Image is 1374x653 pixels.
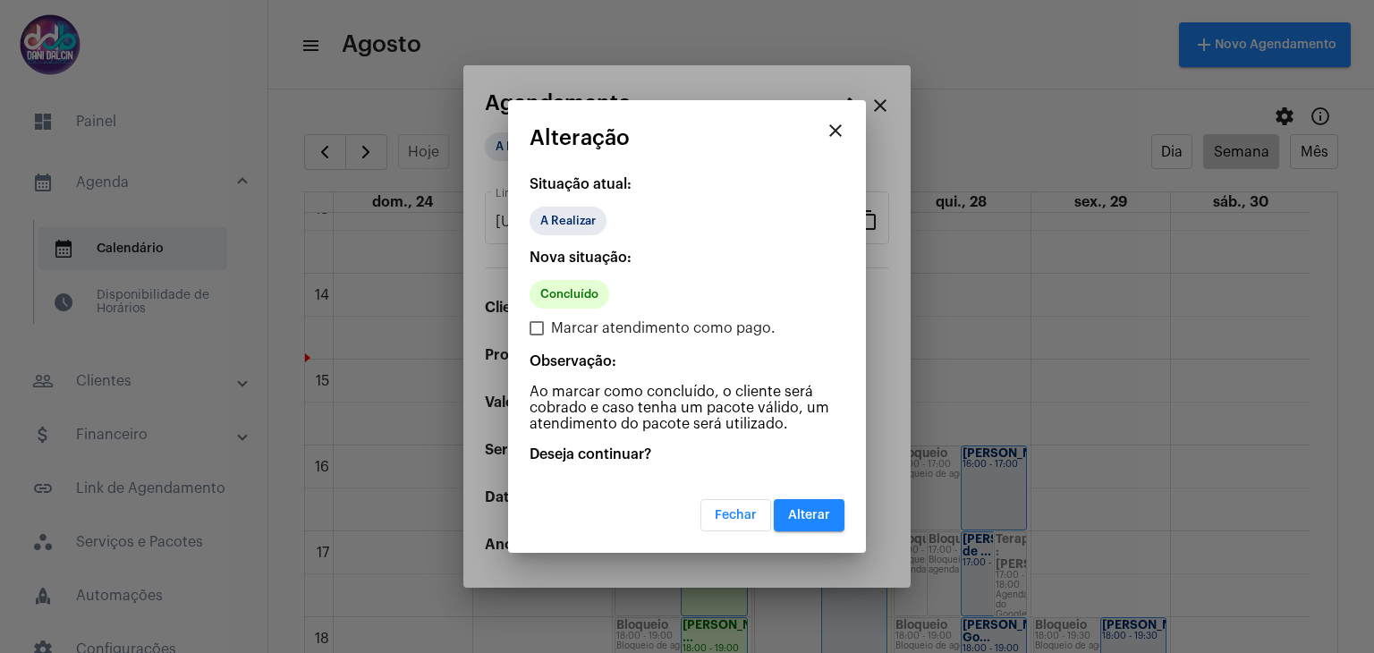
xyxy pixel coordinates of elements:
[788,509,830,522] span: Alterar
[530,280,609,309] mat-chip: Concluído
[530,384,844,432] p: Ao marcar como concluído, o cliente será cobrado e caso tenha um pacote válido, um atendimento do...
[774,499,844,531] button: Alterar
[551,318,776,339] span: Marcar atendimento como pago.
[530,207,606,235] mat-chip: A Realizar
[715,509,757,522] span: Fechar
[530,250,844,266] p: Nova situação:
[530,353,844,369] p: Observação:
[530,446,844,462] p: Deseja continuar?
[530,126,630,149] span: Alteração
[530,176,844,192] p: Situação atual:
[825,120,846,141] mat-icon: close
[700,499,771,531] button: Fechar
